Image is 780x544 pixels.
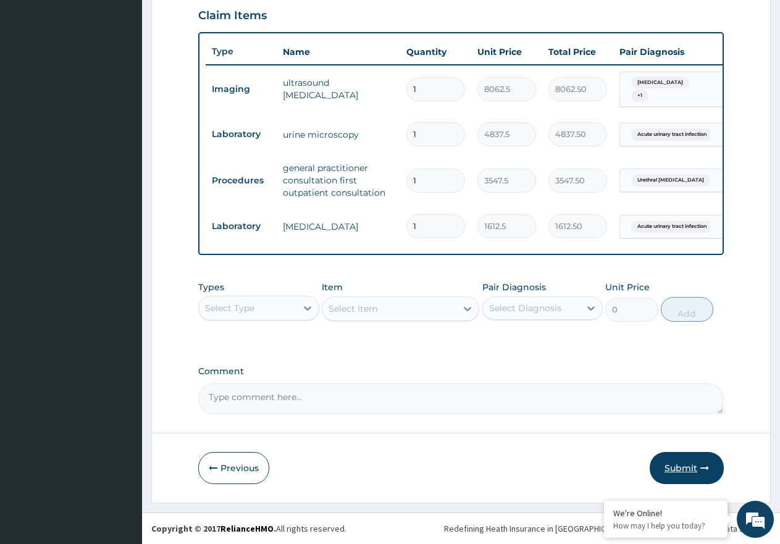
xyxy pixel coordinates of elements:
[142,513,780,544] footer: All rights reserved.
[444,522,771,535] div: Redefining Heath Insurance in [GEOGRAPHIC_DATA] using Telemedicine and Data Science!
[471,40,542,64] th: Unit Price
[151,523,276,534] strong: Copyright © 2017 .
[277,70,400,107] td: ultrasound [MEDICAL_DATA]
[206,78,277,101] td: Imaging
[198,9,267,23] h3: Claim Items
[613,521,718,531] p: How may I help you today?
[613,40,749,64] th: Pair Diagnosis
[631,77,689,89] span: [MEDICAL_DATA]
[277,214,400,239] td: [MEDICAL_DATA]
[206,40,277,63] th: Type
[489,302,561,314] div: Select Diagnosis
[198,366,724,377] label: Comment
[277,156,400,205] td: general practitioner consultation first outpatient consultation
[322,281,343,293] label: Item
[206,123,277,146] td: Laboratory
[203,6,232,36] div: Minimize live chat window
[400,40,471,64] th: Quantity
[72,156,170,280] span: We're online!
[23,62,50,93] img: d_794563401_company_1708531726252_794563401
[206,215,277,238] td: Laboratory
[631,128,713,141] span: Acute urinary tract infection
[482,281,546,293] label: Pair Diagnosis
[220,523,274,534] a: RelianceHMO
[198,282,224,293] label: Types
[613,508,718,519] div: We're Online!
[661,297,713,322] button: Add
[650,452,724,484] button: Submit
[6,337,235,380] textarea: Type your message and hit 'Enter'
[542,40,613,64] th: Total Price
[205,302,254,314] div: Select Type
[605,281,650,293] label: Unit Price
[206,169,277,192] td: Procedures
[631,90,648,102] span: + 1
[277,40,400,64] th: Name
[64,69,208,85] div: Chat with us now
[277,122,400,147] td: urine microscopy
[631,220,713,233] span: Acute urinary tract infection
[198,452,269,484] button: Previous
[631,174,710,186] span: Urethral [MEDICAL_DATA]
